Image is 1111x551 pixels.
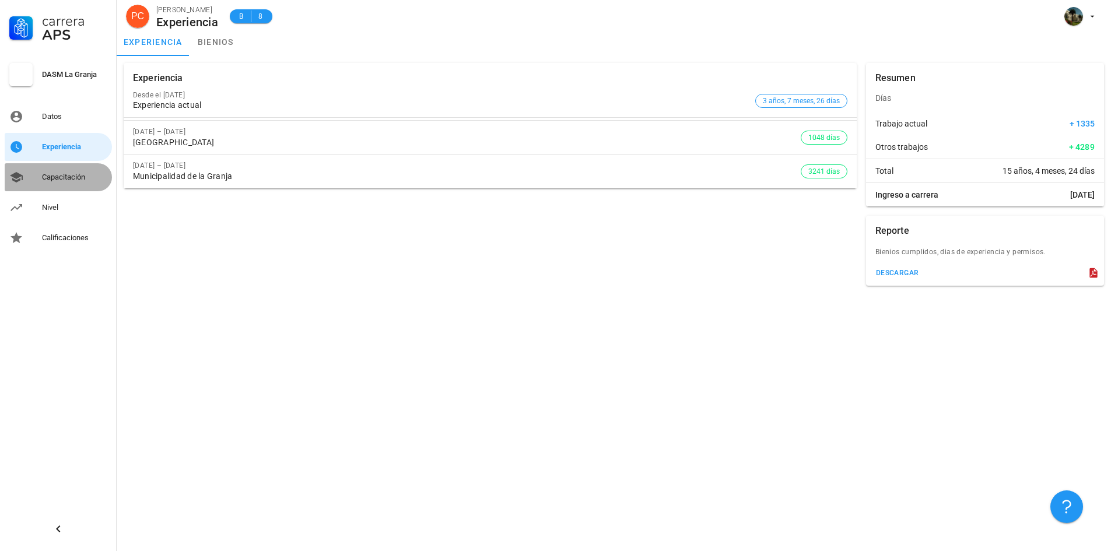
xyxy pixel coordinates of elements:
span: 3 años, 7 meses, 26 días [763,94,840,107]
div: Resumen [875,63,916,93]
span: + 1335 [1070,118,1095,129]
a: Calificaciones [5,224,112,252]
span: 15 años, 4 meses, 24 días [1003,165,1095,177]
span: Ingreso a carrera [875,189,938,201]
div: Experiencia [42,142,107,152]
button: descargar [871,265,924,281]
div: [GEOGRAPHIC_DATA] [133,138,801,148]
div: avatar [1064,7,1083,26]
div: Datos [42,112,107,121]
div: APS [42,28,107,42]
div: Calificaciones [42,233,107,243]
span: Otros trabajos [875,141,928,153]
div: [DATE] – [DATE] [133,128,801,136]
span: + 4289 [1069,141,1095,153]
div: [DATE] – [DATE] [133,162,801,170]
a: Nivel [5,194,112,222]
span: B [237,10,246,22]
a: Experiencia [5,133,112,161]
div: Desde el [DATE] [133,91,751,99]
span: PC [131,5,144,28]
a: Capacitación [5,163,112,191]
span: Trabajo actual [875,118,927,129]
div: Experiencia [133,63,183,93]
div: [PERSON_NAME] [156,4,218,16]
div: Reporte [875,216,909,246]
span: Total [875,165,893,177]
div: Capacitación [42,173,107,182]
span: [DATE] [1070,189,1095,201]
div: descargar [875,269,919,277]
div: Carrera [42,14,107,28]
div: DASM La Granja [42,70,107,79]
span: 3241 días [808,165,840,178]
span: 8 [256,10,265,22]
div: Nivel [42,203,107,212]
a: Datos [5,103,112,131]
div: Municipalidad de la Granja [133,171,801,181]
div: avatar [126,5,149,28]
div: Experiencia [156,16,218,29]
div: Bienios cumplidos, dias de experiencia y permisos. [866,246,1104,265]
div: Días [866,84,1104,112]
a: experiencia [117,28,190,56]
span: 1048 días [808,131,840,144]
a: bienios [190,28,242,56]
div: Experiencia actual [133,100,751,110]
